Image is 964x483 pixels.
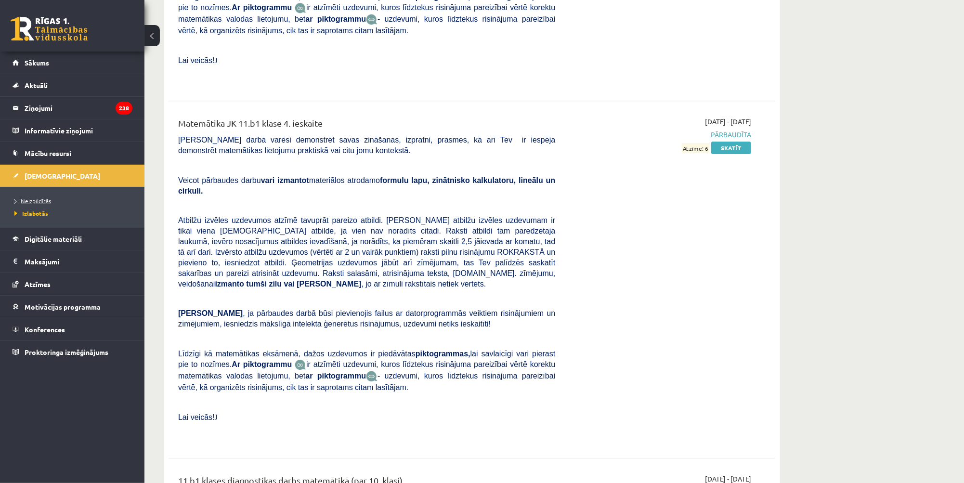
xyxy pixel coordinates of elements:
[13,318,132,340] a: Konferences
[13,142,132,164] a: Mācību resursi
[305,372,366,380] b: ar piktogrammu
[295,359,306,370] img: JfuEzvunn4EvwAAAAASUVORK5CYII=
[11,17,88,41] a: Rīgas 1. Tālmācības vidusskola
[232,360,292,368] b: Ar piktogrammu
[295,2,306,13] img: JfuEzvunn4EvwAAAAASUVORK5CYII=
[25,348,108,356] span: Proktoringa izmēģinājums
[14,209,135,218] a: Izlabotās
[25,325,65,334] span: Konferences
[13,74,132,96] a: Aktuāli
[25,119,132,142] legend: Informatīvie ziņojumi
[13,296,132,318] a: Motivācijas programma
[178,176,555,195] span: Veicot pārbaudes darbu materiālos atrodamo
[25,171,100,180] span: [DEMOGRAPHIC_DATA]
[13,52,132,74] a: Sākums
[13,165,132,187] a: [DEMOGRAPHIC_DATA]
[178,360,555,380] span: ir atzīmēti uzdevumi, kuros līdztekus risinājuma pareizībai vērtē korektu matemātikas valodas lie...
[246,280,361,288] b: tumši zilu vai [PERSON_NAME]
[178,216,555,288] span: Atbilžu izvēles uzdevumos atzīmē tavuprāt pareizo atbildi. [PERSON_NAME] atbilžu izvēles uzdevuma...
[13,341,132,363] a: Proktoringa izmēģinājums
[178,3,555,23] span: ir atzīmēti uzdevumi, kuros līdztekus risinājuma pareizībai vērtē korektu matemātikas valodas lie...
[178,413,215,421] span: Lai veicās!
[232,3,292,12] b: Ar piktogrammu
[705,117,751,127] span: [DATE] - [DATE]
[25,81,48,90] span: Aktuāli
[416,350,470,358] b: piktogrammas,
[178,56,215,65] span: Lai veicās!
[366,371,378,382] img: wKvN42sLe3LLwAAAABJRU5ErkJggg==
[178,176,555,195] b: formulu lapu, zinātnisko kalkulatoru, lineālu un cirkuli.
[570,130,751,140] span: Pārbaudīta
[25,97,132,119] legend: Ziņojumi
[178,309,555,328] span: , ja pārbaudes darbā būsi pievienojis failus ar datorprogrammās veiktiem risinājumiem un zīmējumi...
[682,143,710,153] span: Atzīme: 6
[25,302,101,311] span: Motivācijas programma
[178,136,555,155] span: [PERSON_NAME] darbā varēsi demonstrēt savas zināšanas, izpratni, prasmes, kā arī Tev ir iespēja d...
[116,102,132,115] i: 238
[13,250,132,273] a: Maksājumi
[25,149,71,157] span: Mācību resursi
[25,280,51,288] span: Atzīmes
[14,197,51,205] span: Neizpildītās
[25,58,49,67] span: Sākums
[261,176,309,184] b: vari izmantot
[178,350,555,368] span: Līdzīgi kā matemātikas eksāmenā, dažos uzdevumos ir piedāvātas lai savlaicīgi vari pierast pie to...
[215,56,218,65] span: J
[366,14,378,25] img: wKvN42sLe3LLwAAAABJRU5ErkJggg==
[305,15,366,23] b: ar piktogrammu
[215,280,244,288] b: izmanto
[13,273,132,295] a: Atzīmes
[178,117,555,134] div: Matemātika JK 11.b1 klase 4. ieskaite
[14,209,48,217] span: Izlabotās
[13,119,132,142] a: Informatīvie ziņojumi
[25,235,82,243] span: Digitālie materiāli
[13,97,132,119] a: Ziņojumi238
[25,250,132,273] legend: Maksājumi
[13,228,132,250] a: Digitālie materiāli
[215,413,218,421] span: J
[711,142,751,154] a: Skatīt
[14,196,135,205] a: Neizpildītās
[178,309,243,317] span: [PERSON_NAME]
